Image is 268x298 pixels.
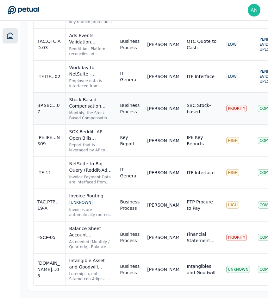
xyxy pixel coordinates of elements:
[116,157,143,189] td: IT General
[187,73,215,80] div: ITF Interface
[69,110,113,121] div: Monthly, the Stock-Based Compensation GL Analysis and any related journal entries are prepared by...
[69,78,113,89] div: Employee data is interfaced from Workday to NetSuite. Upon error/failure, appropriate personnel i...
[69,239,113,249] div: As needed (Monthly / Quarterly), Balance Sheet account reconciliations are reviewed by an indepen...
[187,102,219,115] div: SBC Stock-based Compensation
[69,257,113,270] div: Intangible Asset and Goodwill Footnote Control
[226,202,239,209] div: HIGH
[3,28,18,43] a: Dashboard
[116,125,143,157] td: Key Report
[147,234,179,241] div: [PERSON_NAME]
[147,169,179,176] div: [PERSON_NAME]
[69,207,113,217] div: Invoices are automatically routed in Coupa for Manager Review and AP Final approval
[116,222,143,254] td: Business Process
[226,73,238,80] div: LOW
[147,41,179,48] div: [PERSON_NAME]
[69,193,113,206] div: Invoice Routing
[8,6,39,15] a: Go to Dashboard
[226,105,247,112] div: PRIORITY
[37,134,61,147] div: IPE.IPE...NS09
[69,271,113,281] div: Quarterly, the Functional Accounting Manager or above reviews the Intangible Asset and Goodwill f...
[187,231,219,244] div: Financial Statement Close
[187,263,219,276] div: Intangibles and Goodwill
[248,4,260,17] img: andrew+reddit@petual.ai
[69,129,113,141] div: SOX-Reddit -AP Open Bills
[147,137,179,144] div: [PERSON_NAME]
[116,93,143,125] td: Business Process
[116,189,143,222] td: Business Process
[187,134,219,147] div: IPE Key Reports
[147,73,179,80] div: [PERSON_NAME]
[69,199,93,206] div: UNKNOWN
[226,234,247,241] div: PRIORITY
[187,38,219,51] div: QTC Quote to Cash
[226,169,239,176] div: HIGH
[226,41,238,48] div: LOW
[116,254,143,286] td: Business Process
[147,266,179,273] div: [PERSON_NAME]
[69,142,113,153] div: Report that is leveraged by AP to aggregate ACH and Wire Payments for invoices that have been app...
[116,29,143,61] td: Business Process
[187,169,215,176] div: ITF Interface
[69,175,113,185] div: Invoice Payment Data are interfaced from NetSuite to BigQuery. Upon error/failure, appropriate pe...
[37,73,61,80] div: ITF.ITF...02
[37,234,61,241] div: FSCP-05
[37,38,61,51] div: TAC.QTC.AD.03
[147,105,179,112] div: [PERSON_NAME]
[147,202,179,208] div: [PERSON_NAME]
[69,225,113,238] div: Balance Sheet Account Reconciliation Review
[69,64,113,77] div: Workday to NetSuite - Demographic Data
[69,46,113,56] div: Reddit Ads Platform reconciles ad impressions against user events to determine valid tracking eve...
[69,32,113,45] div: Ads Events Validation
[37,102,61,115] div: BP.SBC...07
[187,199,219,211] div: PTP Procure to Pay
[69,96,113,109] div: Stock Based Compensation Journal Entry Review
[37,260,61,279] div: [DOMAIN_NAME]...05
[37,169,61,176] div: ITF-11
[116,61,143,93] td: IT General
[226,266,250,273] div: UNKNOWN
[69,161,113,173] div: NetSuite to Big Query (Reddit-Ads-Prod) - Invoice payment
[37,199,61,211] div: TAC.PTP...19-A
[226,137,239,144] div: HIGH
